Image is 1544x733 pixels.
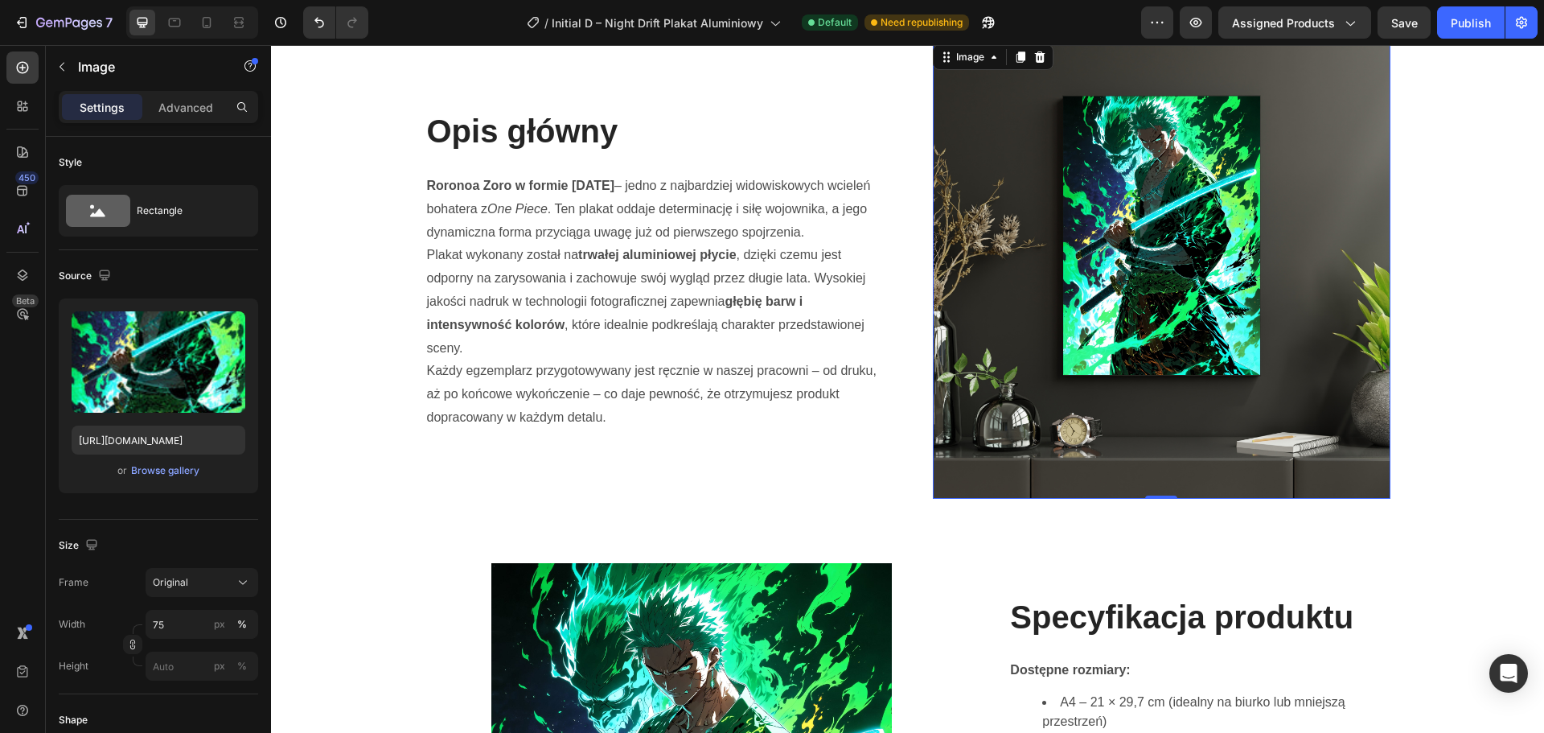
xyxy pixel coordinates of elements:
div: Source [59,266,114,287]
button: Publish [1437,6,1505,39]
div: Rectangle [137,192,235,229]
p: Każdy egzemplarz przygotowywany jest ręcznie w naszej pracowni – od druku, aż po końcowe wykończe... [156,315,610,384]
div: % [237,659,247,673]
label: Height [59,659,88,673]
div: Undo/Redo [303,6,368,39]
strong: Dostępne rozmiary: [739,618,859,632]
span: Initial D – Night Drift Plakat Aluminiowy [552,14,763,31]
h2: Specyfikacja produktu [737,550,1119,595]
button: Original [146,568,258,597]
img: preview-image [72,311,245,413]
span: Save [1391,16,1418,30]
input: https://example.com/image.jpg [72,426,245,455]
label: Frame [59,575,88,590]
li: A3 – 29,7 × 42 cm (efektowna dekoracja na ścianę) [771,686,1117,706]
div: Shape [59,713,88,727]
input: px% [146,610,258,639]
button: Assigned Products [1218,6,1371,39]
div: Publish [1451,14,1491,31]
label: Width [59,617,85,632]
button: Browse gallery [130,463,200,479]
button: px [232,657,252,676]
input: px% [146,652,258,681]
div: % [237,617,247,632]
div: 450 [15,171,39,184]
span: / [544,14,548,31]
span: Original [153,575,188,590]
iframe: Design area [271,45,1544,733]
strong: trwałej aluminiowej płycie [307,203,466,216]
div: Size [59,535,101,557]
p: 7 [105,13,113,32]
div: Browse gallery [131,463,199,478]
button: px [232,615,252,634]
div: Image [682,5,717,19]
div: px [214,659,225,673]
span: Assigned Products [1232,14,1335,31]
div: px [214,617,225,632]
div: Open Intercom Messenger [1489,654,1528,693]
p: Advanced [158,99,213,116]
div: Style [59,155,82,170]
li: A4 – 21 × 29,7 cm (idealny na biurko lub mniejszą przestrzeń) [771,648,1117,686]
button: Save [1378,6,1431,39]
p: Settings [80,99,125,116]
div: Beta [12,294,39,307]
p: Image [78,57,215,76]
span: or [117,461,127,480]
button: % [210,657,229,676]
button: % [210,615,229,634]
button: 7 [6,6,120,39]
span: Default [818,15,852,30]
strong: głębię barw i intensywność kolorów [156,249,532,286]
span: Need republishing [881,15,963,30]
